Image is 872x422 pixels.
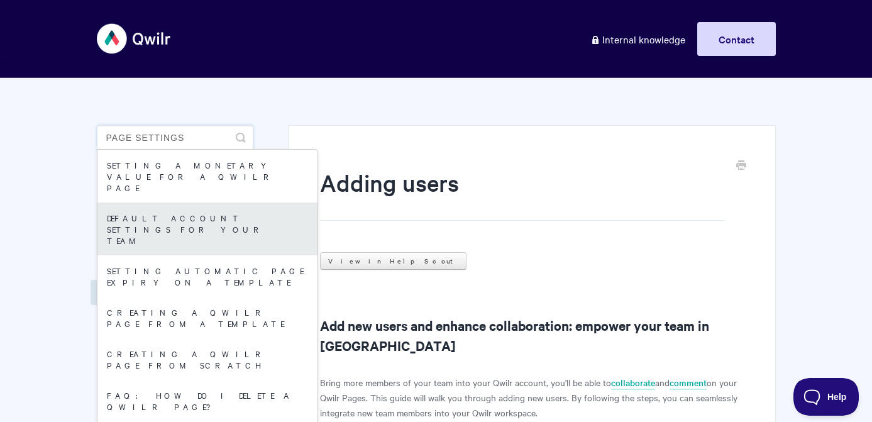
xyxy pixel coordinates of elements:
a: Print this Article [736,159,746,173]
a: Setting Automatic Page Expiry on a Template [97,255,317,297]
a: Creating a Qwilr Page from a Template [97,297,317,338]
h2: Add new users and enhance collaboration: empower your team in [GEOGRAPHIC_DATA] [320,315,743,355]
img: Qwilr Help Center [97,15,172,62]
a: Default Account Settings For Your Team [97,203,317,255]
a: Setting a monetary value for a Qwilr Page [97,150,317,203]
h1: Adding users [320,167,724,221]
a: User Management [91,280,199,305]
a: Internal knowledge [581,22,695,56]
a: Creating a Qwilr Page from Scratch [97,338,317,380]
a: Contact [697,22,776,56]
a: View in Help Scout [320,252,466,270]
iframe: Toggle Customer Support [793,378,859,416]
a: comment [670,376,707,390]
input: Search [97,125,253,150]
a: collaborate [611,376,655,390]
a: FAQ: How do I delete a Qwilr Page? [97,380,317,421]
p: Bring more members of your team into your Qwilr account, you'll be able to and on your Qwilr Page... [320,375,743,420]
